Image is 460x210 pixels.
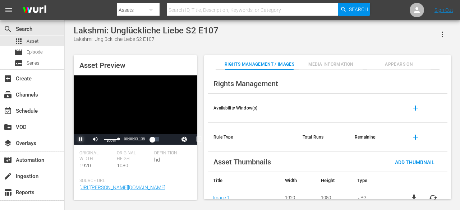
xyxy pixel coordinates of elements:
span: Source Url [79,178,188,184]
span: Schedule [4,107,12,115]
img: ans4CAIJ8jUAAAAAAAAAAAAAAAAAAAAAAAAgQb4GAAAAAAAAAAAAAAAAAAAAAAAAJMjXAAAAAAAAAAAAAAAAAAAAAAAAgAT5G... [17,2,52,19]
button: Jump To Time [177,134,192,145]
div: Progress Bar [152,137,159,141]
button: Pause [74,134,88,145]
span: Asset [14,37,23,46]
th: Title [208,172,280,189]
th: Availability Window(s) [208,94,297,123]
td: 1080 [316,189,351,206]
span: Episode [27,48,43,56]
span: Asset Thumbnails [213,158,271,166]
span: menu [4,6,13,14]
span: VOD [4,123,12,131]
button: Search [338,3,370,16]
td: .JPG [351,189,399,206]
th: Type [351,172,399,189]
button: Picture-in-Picture [192,134,206,145]
span: Definition [154,150,188,156]
div: Video Player [74,75,197,145]
a: Image 1 [213,195,230,200]
span: Search [349,3,368,16]
span: 1080 [117,163,128,168]
span: Create [4,74,12,83]
span: Automation [4,156,12,164]
span: Episode [14,48,23,57]
td: 1920 [280,189,316,206]
a: file_download [410,193,418,202]
div: Lakshmi: Unglückliche Liebe S2 E107 [74,36,218,43]
span: Search [4,25,12,33]
div: Volume Level [104,139,119,140]
span: Rights Management [213,79,278,88]
span: hd [154,157,160,163]
button: cached [429,193,437,202]
span: 00:00:03.138 [124,137,145,141]
th: Height [316,172,351,189]
th: Total Runs [297,123,349,152]
span: Asset [27,38,38,45]
th: Rule Type [208,123,297,152]
span: Series [27,60,40,67]
span: add [411,133,420,141]
span: Series [14,59,23,67]
span: Original Width [79,150,113,162]
button: Mute [88,134,102,145]
span: Original Height [117,150,151,162]
div: Lakshmi: Unglückliche Liebe S2 E107 [74,25,218,36]
span: Ingestion [4,172,12,181]
a: Sign Out [434,7,453,13]
span: Asset Preview [79,61,125,70]
div: 100% [104,139,119,143]
span: Channels [4,90,12,99]
th: Remaining [349,123,401,152]
span: Appears On [367,61,431,68]
button: Add Thumbnail [389,155,440,168]
th: Width [280,172,316,189]
span: Reports [4,188,12,197]
span: Add Thumbnail [389,159,440,165]
span: Media Information [299,61,363,68]
span: Overlays [4,139,12,148]
button: add [407,99,424,117]
button: Fullscreen [206,134,220,145]
span: 1920 [79,163,91,168]
button: add [407,129,424,146]
a: [URL][PERSON_NAME][DOMAIN_NAME] [79,185,165,190]
span: add [411,104,420,112]
span: Rights Management / Images [225,61,294,68]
